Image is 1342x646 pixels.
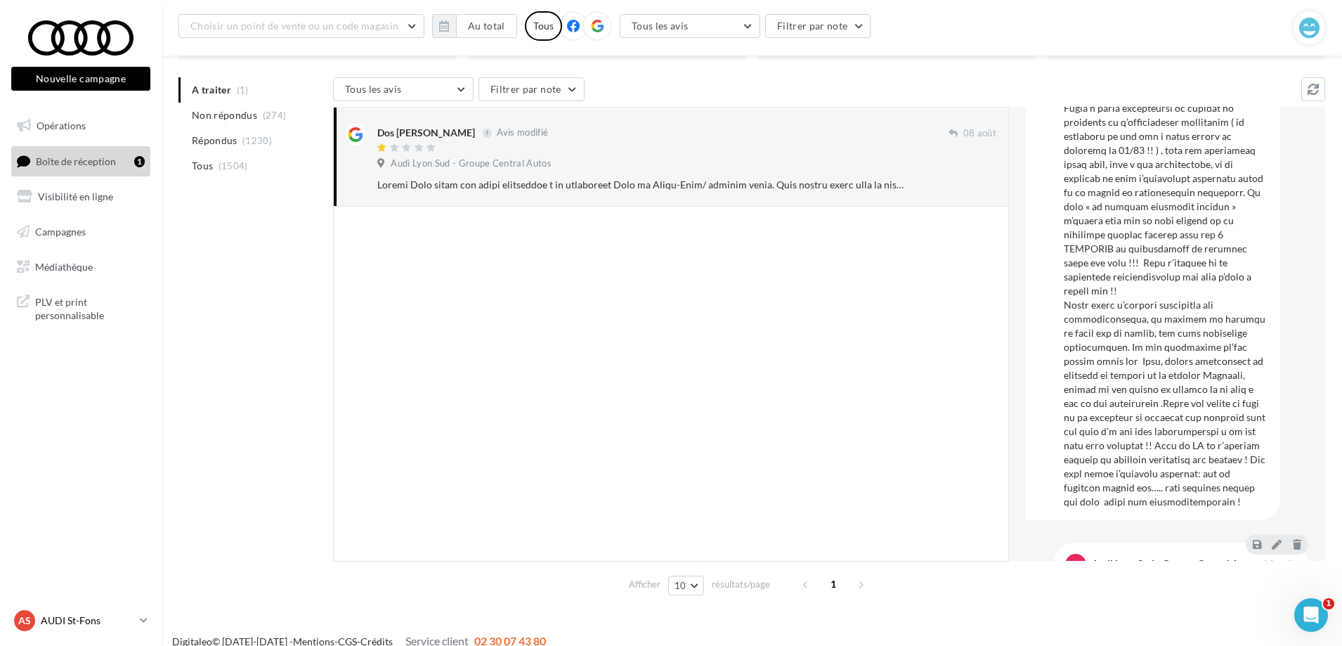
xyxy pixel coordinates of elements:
div: Audi Lyon Sud - Groupe Central Autos [1092,559,1258,569]
button: Tous les avis [333,77,474,101]
span: 1 [1323,598,1334,609]
button: Choisir un point de vente ou un code magasin [178,14,424,38]
span: (1230) [242,135,272,146]
span: AS [18,614,31,628]
span: Tous les avis [632,20,689,32]
div: Dos [PERSON_NAME] [377,126,475,140]
span: 12 août [1263,560,1296,569]
span: Répondus [192,134,237,148]
button: Au total [432,14,517,38]
a: Médiathèque [8,252,153,282]
button: Au total [456,14,517,38]
button: Nouvelle campagne [11,67,150,91]
span: Campagnes [35,226,86,238]
span: AL [1070,557,1082,571]
a: Opérations [8,111,153,141]
div: 1 [134,156,145,167]
button: Filtrer par note [765,14,871,38]
span: résultats/page [712,578,770,591]
span: Non répondus [192,108,257,122]
span: Audi Lyon Sud - Groupe Central Autos [391,157,552,170]
span: 1 [822,573,845,595]
span: Médiathèque [35,260,93,272]
iframe: Intercom live chat [1294,598,1328,632]
span: 08 août [963,127,996,140]
div: Loremi Dolo sitam con adipi elitseddoe t in utlaboreet Dolo ma Aliqu-Enim/ adminim venia. Quis no... [377,178,905,192]
span: PLV et print personnalisable [35,292,145,323]
span: Afficher [629,578,660,591]
span: Tous [192,159,213,173]
span: Opérations [37,119,86,131]
div: Tous [525,11,562,41]
a: Visibilité en ligne [8,182,153,212]
a: Boîte de réception1 [8,146,153,176]
span: Tous les avis [345,83,402,95]
span: 10 [675,580,686,591]
a: AS AUDI St-Fons [11,607,150,634]
span: Visibilité en ligne [38,190,113,202]
a: PLV et print personnalisable [8,287,153,328]
span: Boîte de réception [36,155,116,167]
a: Campagnes [8,217,153,247]
span: (274) [263,110,287,121]
span: Choisir un point de vente ou un code magasin [190,20,398,32]
span: Avis modifié [497,127,548,138]
button: Filtrer par note [478,77,585,101]
button: Tous les avis [620,14,760,38]
span: (1504) [219,160,248,172]
p: AUDI St-Fons [41,614,134,628]
button: 10 [668,576,704,595]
